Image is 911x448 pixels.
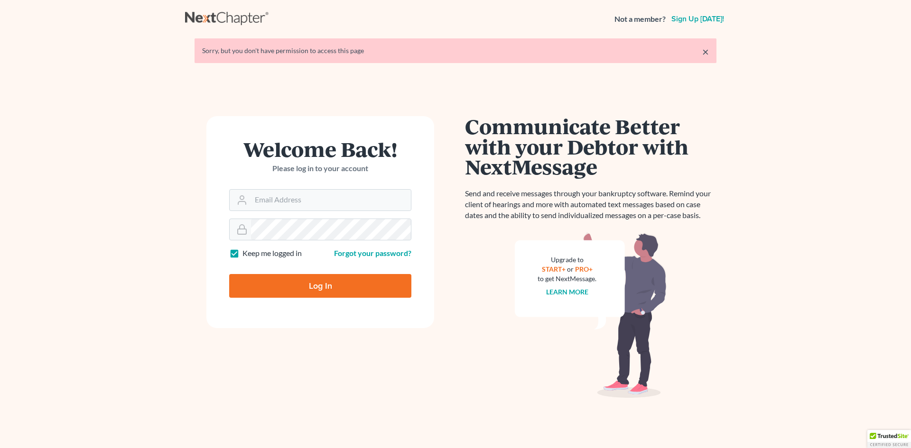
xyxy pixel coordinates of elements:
a: Forgot your password? [334,248,411,257]
a: START+ [542,265,566,273]
p: Please log in to your account [229,163,411,174]
div: Sorry, but you don't have permission to access this page [202,46,709,55]
div: Upgrade to [538,255,596,265]
h1: Communicate Better with your Debtor with NextMessage [465,116,716,177]
strong: Not a member? [614,14,666,25]
img: nextmessage_bg-59042aed3d76b12b5cd301f8e5b87938c9018125f34e5fa2b7a6b67550977c72.svg [515,232,667,398]
a: × [702,46,709,57]
a: Sign up [DATE]! [669,15,726,23]
label: Keep me logged in [242,248,302,259]
a: Learn more [546,288,588,296]
span: or [567,265,574,273]
input: Log In [229,274,411,298]
input: Email Address [251,190,411,210]
div: TrustedSite Certified [867,430,911,448]
a: PRO+ [575,265,593,273]
h1: Welcome Back! [229,139,411,159]
div: to get NextMessage. [538,274,596,283]
p: Send and receive messages through your bankruptcy software. Remind your client of hearings and mo... [465,188,716,221]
